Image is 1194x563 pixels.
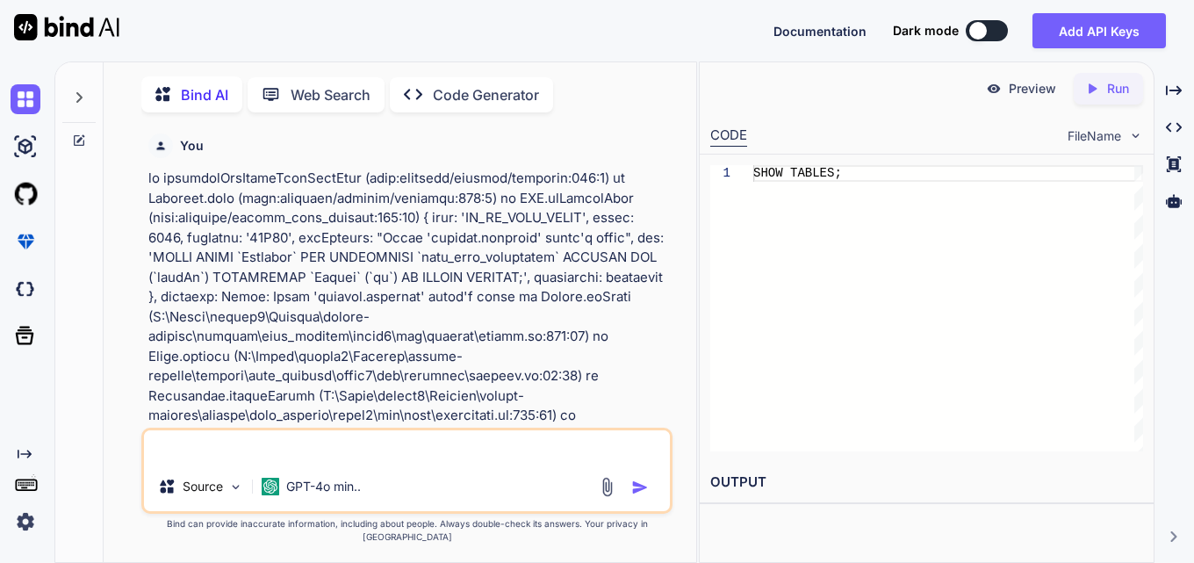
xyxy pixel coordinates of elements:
[710,165,730,182] div: 1
[183,478,223,495] p: Source
[597,477,617,497] img: attachment
[11,274,40,304] img: darkCloudIdeIcon
[1068,127,1121,145] span: FileName
[631,479,649,496] img: icon
[433,84,539,105] p: Code Generator
[1128,128,1143,143] img: chevron down
[893,22,959,40] span: Dark mode
[1032,13,1166,48] button: Add API Keys
[700,462,1154,503] h2: OUTPUT
[141,517,672,544] p: Bind can provide inaccurate information, including about people. Always double-check its answers....
[11,132,40,162] img: ai-studio
[11,227,40,256] img: premium
[291,84,370,105] p: Web Search
[1009,80,1056,97] p: Preview
[11,179,40,209] img: githubLight
[181,84,228,105] p: Bind AI
[180,137,204,155] h6: You
[773,22,867,40] button: Documentation
[773,24,867,39] span: Documentation
[1107,80,1129,97] p: Run
[753,166,842,180] span: SHOW TABLES;
[14,14,119,40] img: Bind AI
[262,478,279,495] img: GPT-4o mini
[986,81,1002,97] img: preview
[710,126,747,147] div: CODE
[286,478,361,495] p: GPT-4o min..
[11,84,40,114] img: chat
[228,480,243,494] img: Pick Models
[11,507,40,537] img: settings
